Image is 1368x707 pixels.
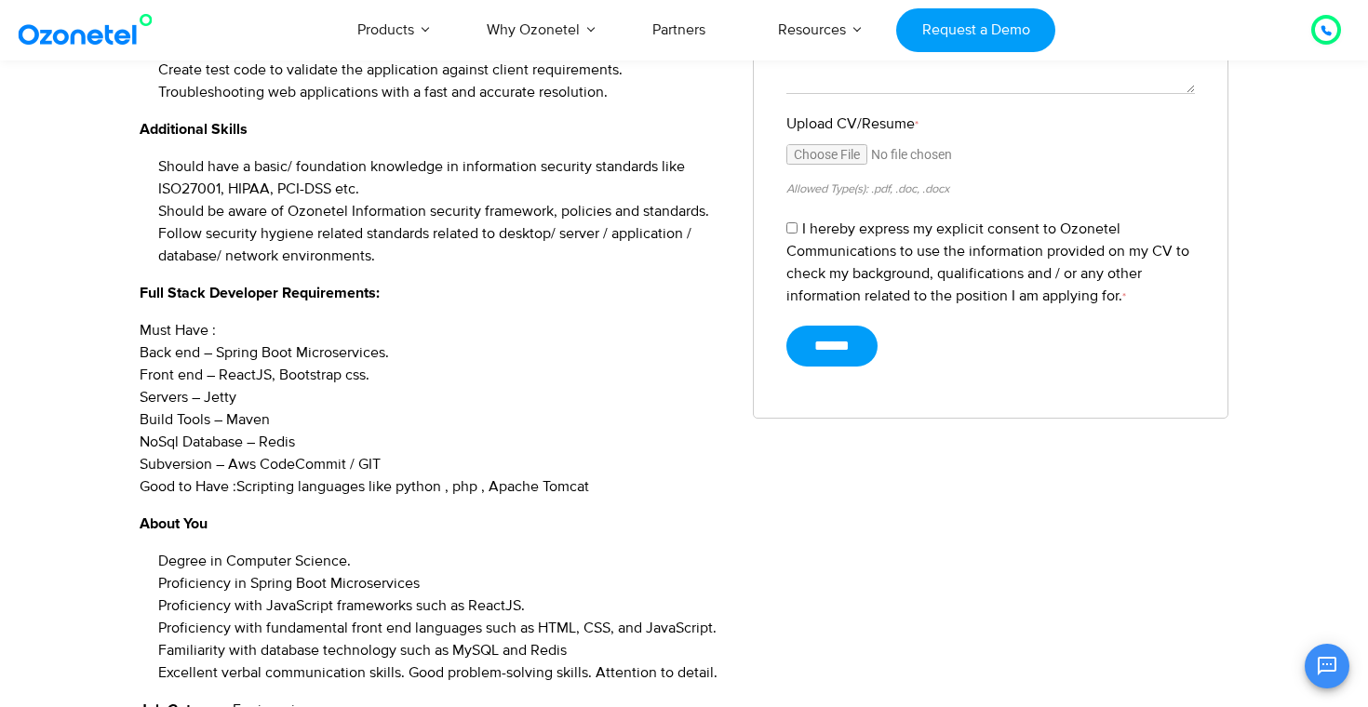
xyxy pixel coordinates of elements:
label: Upload CV/Resume [786,113,1196,135]
li: Should be aware of Ozonetel Information security framework, policies and standards. [158,200,725,222]
li: Proficiency in Spring Boot Microservices [158,572,725,594]
label: I hereby express my explicit consent to Ozonetel Communications to use the information provided o... [786,220,1189,305]
a: Request a Demo [896,8,1055,52]
button: Open chat [1305,644,1349,688]
li: Follow security hygiene related standards related to desktop/ server / application / database/ ne... [158,222,725,267]
small: Allowed Type(s): .pdf, .doc, .docx [786,181,949,196]
li: Troubleshooting web applications with a fast and accurate resolution. [158,81,725,103]
li: Degree in Computer Science. [158,550,725,572]
li: Familiarity with database technology such as MySQL and Redis [158,639,725,661]
li: Create test code to validate the application against client requirements. [158,59,725,81]
li: Excellent verbal communication skills. Good problem-solving skills. Attention to detail. [158,661,725,684]
strong: About You [140,516,208,531]
strong: Full Stack Developer Requirements: [140,286,380,300]
li: Should have a basic/ foundation knowledge in information security standards like ISO27001, HIPAA,... [158,155,725,200]
p: Must Have : Back end – Spring Boot Microservices. Front end – ReactJS, Bootstrap css. Servers – J... [140,319,725,498]
li: Proficiency with JavaScript frameworks such as ReactJS. [158,594,725,617]
li: Proficiency with fundamental front end languages such as HTML, CSS, and JavaScript. [158,617,725,639]
strong: Additional Skills [140,122,248,137]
